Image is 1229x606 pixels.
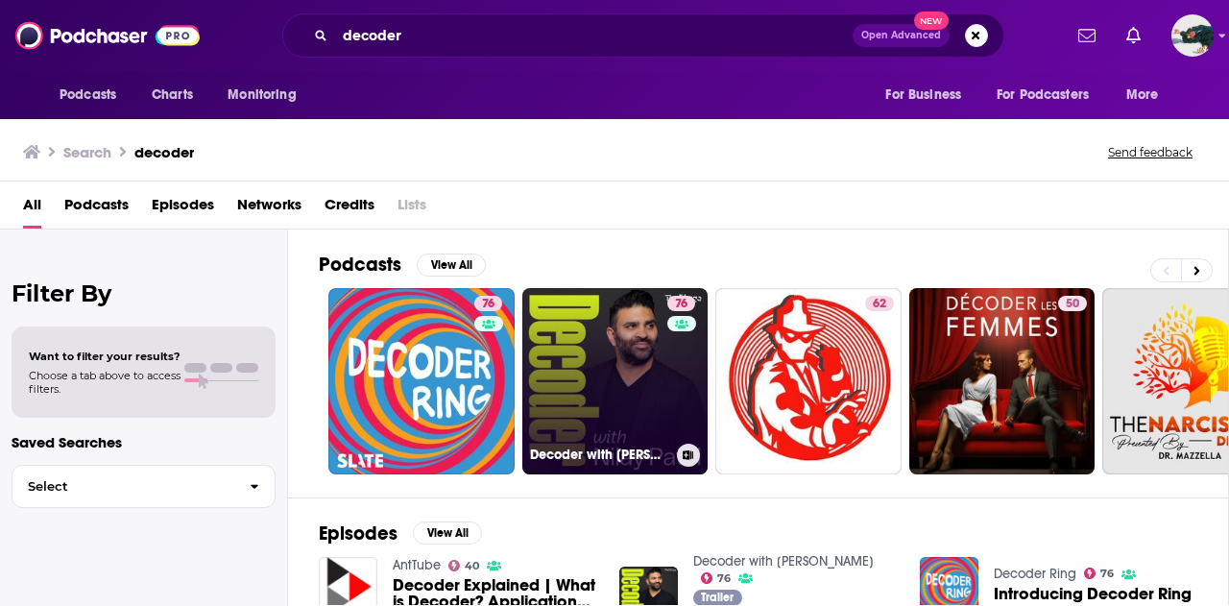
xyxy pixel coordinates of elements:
[12,433,276,451] p: Saved Searches
[994,566,1076,582] a: Decoder Ring
[1119,19,1148,52] a: Show notifications dropdown
[152,82,193,109] span: Charts
[319,253,401,277] h2: Podcasts
[1102,144,1198,160] button: Send feedback
[319,521,482,545] a: EpisodesView All
[152,189,214,229] a: Episodes
[46,77,141,113] button: open menu
[885,82,961,109] span: For Business
[873,295,886,314] span: 62
[12,480,234,493] span: Select
[64,189,129,229] a: Podcasts
[1171,14,1214,57] button: Show profile menu
[282,13,1004,58] div: Search podcasts, credits, & more...
[29,350,181,363] span: Want to filter your results?
[29,369,181,396] span: Choose a tab above to access filters.
[715,288,902,474] a: 62
[1171,14,1214,57] span: Logged in as fsg.publicity
[139,77,205,113] a: Charts
[482,295,494,314] span: 76
[134,143,194,161] h3: decoder
[1171,14,1214,57] img: User Profile
[701,572,732,584] a: 76
[228,82,296,109] span: Monitoring
[398,189,426,229] span: Lists
[861,31,941,40] span: Open Advanced
[530,447,669,463] h3: Decoder with [PERSON_NAME]
[319,521,398,545] h2: Episodes
[448,560,480,571] a: 40
[325,189,374,229] a: Credits
[1066,295,1079,314] span: 50
[984,77,1117,113] button: open menu
[1071,19,1103,52] a: Show notifications dropdown
[319,253,486,277] a: PodcastsView All
[60,82,116,109] span: Podcasts
[717,574,731,583] span: 76
[413,521,482,545] button: View All
[23,189,41,229] a: All
[675,295,687,314] span: 76
[522,288,709,474] a: 76Decoder with [PERSON_NAME]
[335,20,853,51] input: Search podcasts, credits, & more...
[1100,570,1114,578] span: 76
[63,143,111,161] h3: Search
[914,12,949,30] span: New
[872,77,985,113] button: open menu
[909,288,1096,474] a: 50
[997,82,1089,109] span: For Podcasters
[417,254,486,277] button: View All
[15,17,200,54] img: Podchaser - Follow, Share and Rate Podcasts
[1113,77,1183,113] button: open menu
[1084,568,1115,579] a: 76
[237,189,301,229] a: Networks
[12,465,276,508] button: Select
[1126,82,1159,109] span: More
[693,553,874,570] a: Decoder with Nilay Patel
[865,296,894,311] a: 62
[214,77,321,113] button: open menu
[474,296,502,311] a: 76
[994,586,1192,602] a: Introducing Decoder Ring
[667,296,695,311] a: 76
[12,279,276,307] h2: Filter By
[393,557,441,573] a: AntTube
[701,592,734,603] span: Trailer
[328,288,515,474] a: 76
[465,562,479,570] span: 40
[853,24,950,47] button: Open AdvancedNew
[1058,296,1087,311] a: 50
